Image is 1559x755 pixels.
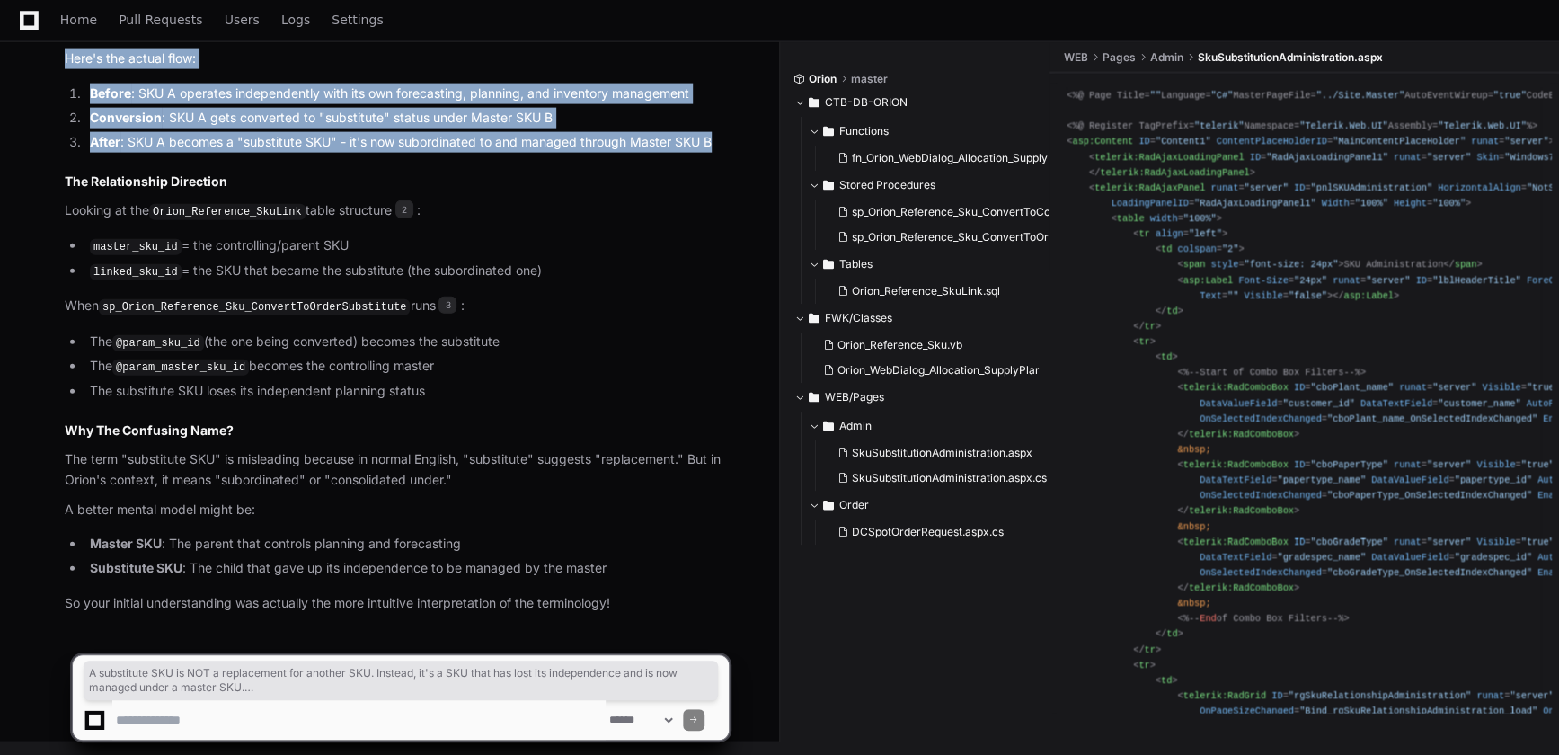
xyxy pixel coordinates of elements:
[90,264,182,280] code: linked_sku_id
[65,49,729,69] p: Here's the actual flow:
[1493,90,1527,101] span: "true"
[825,390,884,404] span: WEB/Pages
[1161,244,1172,254] span: td
[1189,428,1294,439] span: telerik:RadComboBox
[1283,397,1355,408] span: "customer_id"
[1245,182,1289,192] span: "server"
[90,134,120,149] strong: After
[1311,182,1433,192] span: "pnlSKUAdministration"
[823,120,834,142] svg: Directory
[809,386,819,408] svg: Directory
[1150,213,1178,224] span: width
[1200,551,1271,562] span: DataTextField
[1156,351,1178,362] span: < >
[1471,136,1499,147] span: runat
[1183,259,1206,270] span: span
[1294,382,1305,393] span: ID
[90,85,131,101] strong: Before
[1189,582,1294,593] span: telerik:RadComboBox
[84,84,729,104] li: : SKU A operates independently with its own forecasting, planning, and inventory management
[1217,136,1327,147] span: ContentPlaceHolderID
[1156,305,1183,315] span: </ >
[1476,459,1515,470] span: Visible
[809,92,819,113] svg: Directory
[830,279,1040,304] button: Orion_Reference_SkuLink.sql
[84,332,729,353] li: The (the one being converted) becomes the substitute
[809,307,819,329] svg: Directory
[89,666,713,695] span: A substitute SKU is NOT a replacement for another SKU. Instead, it's a SKU that has lost its inde...
[84,558,729,579] li: : The child that gave up its independence to be managed by the master
[1200,613,1216,624] span: End
[1161,351,1172,362] span: td
[839,498,869,512] span: Order
[112,335,204,351] code: @param_sku_id
[332,14,383,25] span: Settings
[1183,382,1289,393] span: telerik:RadComboBox
[1521,459,1555,470] span: "true"
[1310,382,1393,393] span: "cboPlant_name"
[830,466,1047,491] button: SkuSubstitutionAdministration.aspx.cs
[65,173,729,191] h2: The Relationship Direction
[1178,505,1300,516] span: </ >
[1327,567,1532,578] span: "cboGradeType_OnSelectedIndexChanged"
[1416,274,1427,285] span: ID
[84,108,729,129] li: : SKU A gets converted to "substitute" status under Master SKU B
[1455,259,1477,270] span: span
[65,500,729,520] p: A better mental model might be:
[1394,198,1427,209] span: Height
[1150,90,1161,101] span: ""
[1427,151,1471,162] span: "server"
[119,14,202,25] span: Pull Requests
[830,200,1054,225] button: sp_Orion_Reference_Sku_ConvertToConsumptionSubstitute.sql
[852,230,1134,244] span: sp_Orion_Reference_Sku_ConvertToOrderSubstitute.sql
[1438,182,1520,192] span: HorizontalAlign
[65,422,729,440] h2: Why The Confusing Name?
[1183,536,1289,546] span: telerik:RadComboBox
[809,117,1050,146] button: Functions
[1200,490,1322,501] span: OnSelectedIndexChanged
[809,72,837,86] span: Orion
[1455,551,1532,562] span: "gradespec_id"
[1149,50,1183,65] span: Admin
[65,296,729,317] p: When runs :
[1178,598,1211,608] span: &nbsp;
[1178,428,1300,439] span: </ >
[1482,382,1520,393] span: Visible
[225,14,260,25] span: Users
[823,174,834,196] svg: Directory
[1310,536,1387,546] span: "cboGradeType"
[1521,536,1555,546] span: "true"
[1178,259,1344,270] span: < = >
[1366,274,1410,285] span: "server"
[823,415,834,437] svg: Directory
[1117,213,1145,224] span: table
[823,494,834,516] svg: Directory
[1322,198,1350,209] span: Width
[1432,274,1521,285] span: "lblHeaderTitle"
[1200,413,1322,423] span: OnSelectedIndexChanged
[1183,459,1289,470] span: telerik:RadComboBox
[1200,567,1322,578] span: OnSelectedIndexChanged
[1371,475,1448,485] span: DataValueField
[1094,151,1244,162] span: telerik:RadAjaxLoadingPanel
[1222,244,1238,254] span: "2"
[1211,90,1234,101] span: "C#"
[1200,397,1277,408] span: DataValueField
[1394,151,1422,162] span: runat
[1438,120,1527,131] span: "Telerik.Web.UI"
[60,14,97,25] span: Home
[837,363,1198,377] span: Orion_WebDialog_Allocation_SupplyPlan_SwapTonsForSkuTonsAvail.vb
[1100,166,1249,177] span: telerik:RadAjaxLoadingPanel
[1156,136,1211,147] span: "Content1"
[1067,136,1554,147] span: < = = = >
[839,124,889,138] span: Functions
[809,412,1050,440] button: Admin
[1194,198,1316,209] span: "RadAjaxLoadingPanel1"
[1112,198,1189,209] span: LoadingPanelID
[84,356,729,377] li: The becomes the controlling master
[1238,274,1288,285] span: Font-Size
[1427,459,1471,470] span: "server"
[1089,166,1255,177] span: </ >
[1102,50,1135,65] span: Pages
[852,446,1032,460] span: SkuSubstitutionAdministration.aspx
